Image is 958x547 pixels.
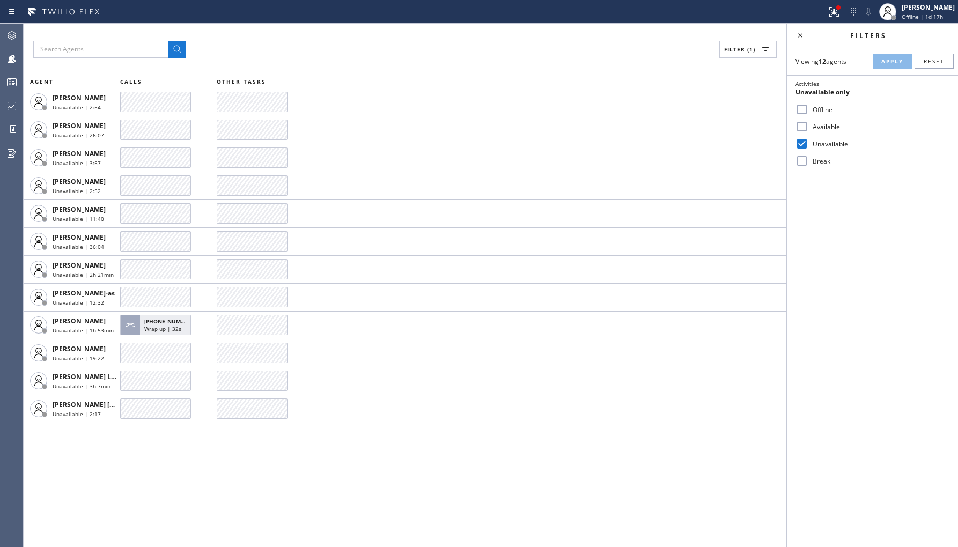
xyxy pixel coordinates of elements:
span: Filter (1) [724,46,755,53]
span: [PERSON_NAME] [53,233,106,242]
span: [PERSON_NAME] [53,93,106,102]
span: Unavailable only [795,87,850,97]
label: Available [808,122,949,131]
span: [PERSON_NAME]-as [53,289,115,298]
span: Viewing agents [795,57,846,66]
span: [PERSON_NAME] [53,149,106,158]
span: OTHER TASKS [217,78,266,85]
span: [PERSON_NAME] [53,177,106,186]
span: [PHONE_NUMBER] [144,317,193,325]
button: Mute [861,4,876,19]
input: Search Agents [33,41,168,58]
span: Unavailable | 12:32 [53,299,104,306]
span: CALLS [120,78,142,85]
span: Unavailable | 3h 7min [53,382,110,390]
span: Filters [850,31,887,40]
button: Apply [873,54,912,69]
span: [PERSON_NAME] Ledelbeth [PERSON_NAME] [53,372,195,381]
span: [PERSON_NAME] [53,344,106,353]
span: [PERSON_NAME] [53,205,106,214]
div: [PERSON_NAME] [902,3,955,12]
span: Unavailable | 1h 53min [53,327,114,334]
span: [PERSON_NAME] [53,316,106,326]
button: [PHONE_NUMBER]Wrap up | 32s [120,312,194,338]
span: [PERSON_NAME] [53,261,106,270]
label: Unavailable [808,139,949,149]
span: AGENT [30,78,54,85]
span: Unavailable | 2:17 [53,410,101,418]
span: Unavailable | 3:57 [53,159,101,167]
button: Filter (1) [719,41,777,58]
span: Apply [881,57,903,65]
span: Unavailable | 11:40 [53,215,104,223]
span: Wrap up | 32s [144,325,181,332]
label: Break [808,157,949,166]
span: [PERSON_NAME] [PERSON_NAME] [53,400,160,409]
span: Unavailable | 2:54 [53,104,101,111]
label: Offline [808,105,949,114]
span: [PERSON_NAME] [53,121,106,130]
span: Offline | 1d 17h [902,13,943,20]
span: Unavailable | 26:07 [53,131,104,139]
span: Reset [924,57,945,65]
span: Unavailable | 2h 21min [53,271,114,278]
span: Unavailable | 2:52 [53,187,101,195]
strong: 12 [819,57,826,66]
button: Reset [915,54,954,69]
div: Activities [795,80,949,87]
span: Unavailable | 36:04 [53,243,104,250]
span: Unavailable | 19:22 [53,354,104,362]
